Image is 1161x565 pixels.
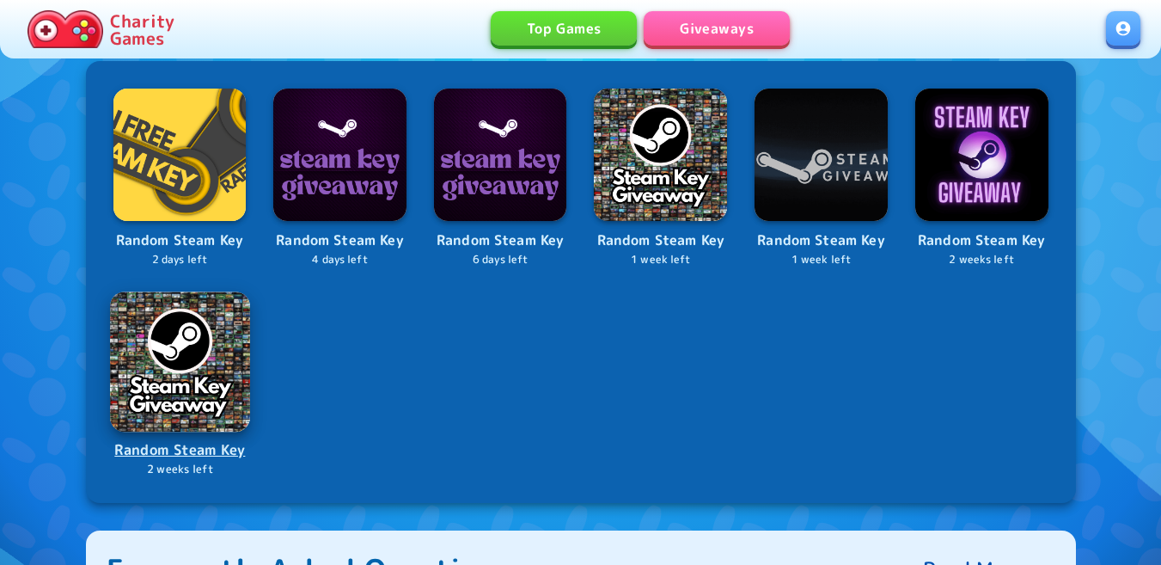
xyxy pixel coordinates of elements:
p: 2 weeks left [915,252,1048,268]
p: Random Steam Key [434,230,567,252]
img: Logo [113,89,247,222]
p: Random Steam Key [915,230,1048,252]
img: Logo [273,89,406,222]
img: Logo [755,89,888,222]
a: LogoRandom Steam Key4 days left [273,89,406,268]
p: Charity Games [110,12,174,46]
a: LogoRandom Steam Key1 week left [594,89,727,268]
img: Logo [594,89,727,222]
p: 2 weeks left [112,462,248,478]
img: Logo [434,89,567,222]
img: Logo [110,292,249,431]
a: Top Games [491,11,637,46]
p: Random Steam Key [273,230,406,252]
p: 1 week left [755,252,888,268]
a: LogoRandom Steam Key2 days left [113,89,247,268]
p: Random Steam Key [113,230,247,252]
p: Random Steam Key [755,230,888,252]
p: 6 days left [434,252,567,268]
p: Random Steam Key [594,230,727,252]
a: LogoRandom Steam Key6 days left [434,89,567,268]
p: 1 week left [594,252,727,268]
a: Charity Games [21,7,181,52]
p: Random Steam Key [112,439,248,462]
img: Charity.Games [27,10,103,48]
a: Giveaways [644,11,790,46]
p: 4 days left [273,252,406,268]
img: Logo [915,89,1048,222]
a: LogoRandom Steam Key1 week left [755,89,888,268]
p: 2 days left [113,252,247,268]
a: LogoRandom Steam Key2 weeks left [112,293,248,477]
a: LogoRandom Steam Key2 weeks left [915,89,1048,268]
